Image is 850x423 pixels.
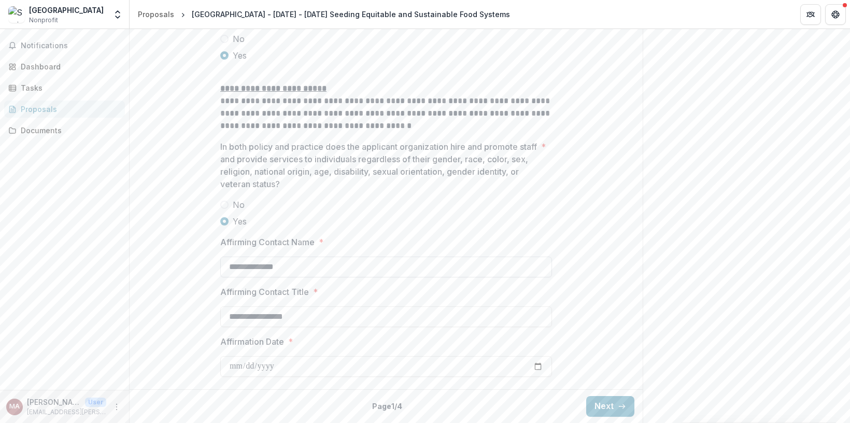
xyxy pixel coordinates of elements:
p: Page 1 / 4 [372,401,402,412]
p: User [85,398,106,407]
p: [EMAIL_ADDRESS][PERSON_NAME][DOMAIN_NAME] [27,407,106,417]
span: Yes [233,49,247,62]
div: Documents [21,125,117,136]
p: Affirmation Date [220,335,284,348]
div: [GEOGRAPHIC_DATA] [29,5,104,16]
span: No [233,199,245,211]
a: Proposals [4,101,125,118]
a: Tasks [4,79,125,96]
p: Affirming Contact Title [220,286,309,298]
button: Next [586,396,634,417]
span: Nonprofit [29,16,58,25]
span: Yes [233,215,247,228]
button: Open entity switcher [110,4,125,25]
div: Maile Auterson [9,403,20,410]
a: Proposals [134,7,178,22]
span: Notifications [21,41,121,50]
img: Springfield Community Gardens [8,6,25,23]
div: Tasks [21,82,117,93]
p: [PERSON_NAME] [27,397,81,407]
p: Affirming Contact Name [220,236,315,248]
a: Documents [4,122,125,139]
div: Dashboard [21,61,117,72]
nav: breadcrumb [134,7,514,22]
div: [GEOGRAPHIC_DATA] - [DATE] - [DATE] Seeding Equitable and Sustainable Food Systems [192,9,510,20]
div: Proposals [21,104,117,115]
span: No [233,33,245,45]
div: Proposals [138,9,174,20]
p: In both policy and practice does the applicant organization hire and promote staff and provide se... [220,140,537,190]
a: Dashboard [4,58,125,75]
button: Notifications [4,37,125,54]
button: Partners [800,4,821,25]
button: More [110,401,123,413]
button: Get Help [825,4,846,25]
